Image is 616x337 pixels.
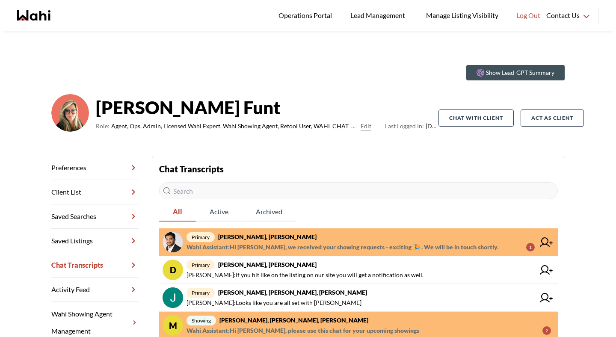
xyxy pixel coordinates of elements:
[196,203,242,221] span: Active
[542,326,551,335] div: 2
[521,109,584,127] button: Act as Client
[96,95,438,120] strong: [PERSON_NAME] Funt
[163,232,183,252] img: chat avatar
[96,121,110,131] span: Role:
[163,315,183,336] div: M
[438,109,514,127] button: Chat with client
[242,203,296,222] button: Archived
[159,164,224,174] strong: Chat Transcripts
[187,232,215,242] span: primary
[111,121,357,131] span: Agent, Ops, Admin, Licensed Wahi Expert, Wahi Showing Agent, Retool User, WAHI_CHAT_MODERATOR
[385,121,438,131] span: [DATE]
[516,10,540,21] span: Log Out
[159,203,196,222] button: All
[466,65,565,80] button: Show Lead-GPT Summary
[159,256,558,284] a: Dprimary[PERSON_NAME], [PERSON_NAME][PERSON_NAME]:If you hit like on the listing on our site you ...
[218,261,317,268] strong: [PERSON_NAME], [PERSON_NAME]
[187,260,215,270] span: primary
[159,284,558,312] a: primary[PERSON_NAME], [PERSON_NAME], [PERSON_NAME][PERSON_NAME]:Looks like you are all set with [...
[163,287,183,308] img: chat avatar
[218,289,367,296] strong: [PERSON_NAME], [PERSON_NAME], [PERSON_NAME]
[423,10,501,21] span: Manage Listing Visibility
[486,68,554,77] p: Show Lead-GPT Summary
[526,243,535,251] div: 1
[51,229,139,253] a: Saved Listings
[187,270,423,280] span: [PERSON_NAME] : If you hit like on the listing on our site you will get a notification as well.
[159,228,558,256] a: primary[PERSON_NAME], [PERSON_NAME]Wahi Assistant:Hi [PERSON_NAME], we received your showing requ...
[187,325,419,336] span: Wahi Assistant : Hi [PERSON_NAME], please use this chat for your upcoming showings
[361,121,371,131] button: Edit
[187,316,216,325] span: showing
[17,10,50,21] a: Wahi homepage
[219,316,368,324] strong: [PERSON_NAME], [PERSON_NAME], [PERSON_NAME]
[159,182,558,199] input: Search
[196,203,242,222] button: Active
[163,260,183,280] div: D
[242,203,296,221] span: Archived
[187,242,498,252] span: Wahi Assistant : Hi [PERSON_NAME], we received your showing requests - exciting 🎉 . We will be in...
[159,203,196,221] span: All
[278,10,335,21] span: Operations Portal
[187,288,215,298] span: primary
[51,253,139,278] a: Chat Transcripts
[51,180,139,204] a: Client List
[350,10,408,21] span: Lead Management
[218,233,317,240] strong: [PERSON_NAME], [PERSON_NAME]
[187,298,361,308] span: [PERSON_NAME] : Looks like you are all set with [PERSON_NAME]
[51,204,139,229] a: Saved Searches
[51,94,89,132] img: ef0591e0ebeb142b.png
[51,156,139,180] a: Preferences
[385,122,424,130] span: Last Logged In:
[51,278,139,302] a: Activity Feed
